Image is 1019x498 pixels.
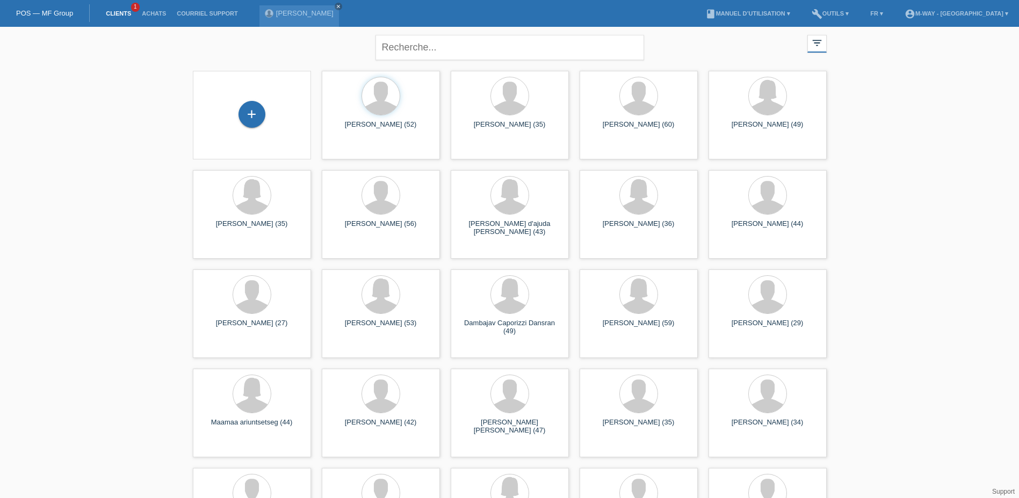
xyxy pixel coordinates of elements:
[201,219,302,237] div: [PERSON_NAME] (35)
[717,219,818,237] div: [PERSON_NAME] (44)
[705,9,716,19] i: book
[811,37,823,49] i: filter_list
[717,319,818,336] div: [PERSON_NAME] (29)
[459,319,560,336] div: Dambajav Caporizzi Dansran (49)
[588,120,689,137] div: [PERSON_NAME] (60)
[717,120,818,137] div: [PERSON_NAME] (49)
[717,418,818,435] div: [PERSON_NAME] (34)
[905,9,915,19] i: account_circle
[131,3,140,12] span: 1
[899,10,1014,17] a: account_circlem-way - [GEOGRAPHIC_DATA] ▾
[992,488,1015,495] a: Support
[459,418,560,435] div: [PERSON_NAME] [PERSON_NAME] (47)
[330,418,431,435] div: [PERSON_NAME] (42)
[459,219,560,237] div: [PERSON_NAME] d'ajuda [PERSON_NAME] (43)
[806,10,854,17] a: buildOutils ▾
[201,418,302,435] div: Maamaa ariuntsetseg (44)
[865,10,888,17] a: FR ▾
[16,9,73,17] a: POS — MF Group
[336,4,341,9] i: close
[276,9,334,17] a: [PERSON_NAME]
[588,319,689,336] div: [PERSON_NAME] (59)
[330,120,431,137] div: [PERSON_NAME] (52)
[588,219,689,237] div: [PERSON_NAME] (36)
[700,10,796,17] a: bookManuel d’utilisation ▾
[588,418,689,435] div: [PERSON_NAME] (35)
[171,10,243,17] a: Courriel Support
[239,105,265,123] div: Enregistrer le client
[330,219,431,237] div: [PERSON_NAME] (56)
[136,10,171,17] a: Achats
[201,319,302,336] div: [PERSON_NAME] (27)
[330,319,431,336] div: [PERSON_NAME] (53)
[812,9,822,19] i: build
[459,120,560,137] div: [PERSON_NAME] (35)
[335,3,342,10] a: close
[100,10,136,17] a: Clients
[375,35,644,60] input: Recherche...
